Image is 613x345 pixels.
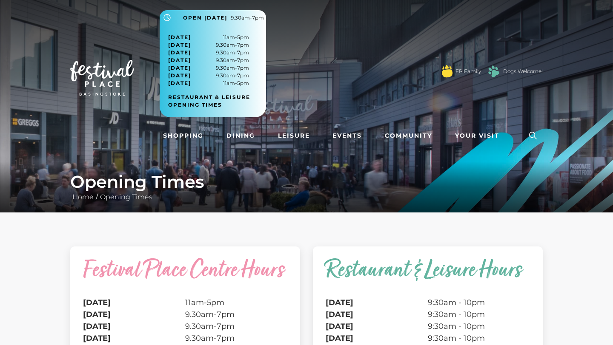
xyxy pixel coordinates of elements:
span: [DATE] [168,41,191,49]
span: Your Visit [455,131,499,140]
a: Dining [223,128,258,144]
th: [DATE] [326,320,428,332]
a: Dogs Welcome! [503,68,543,75]
span: 9.30am-7pm [231,14,264,22]
td: 9:30am - 10pm [428,308,530,320]
img: Festival Place Logo [70,60,134,96]
span: 9.30am-7pm [168,49,249,57]
th: [DATE] [326,297,428,308]
span: [DATE] [168,79,191,87]
a: Shopping [160,128,207,144]
span: 9.30am-7pm [168,64,249,72]
span: 11am-5pm [168,79,249,87]
a: Community [381,128,435,144]
span: [DATE] [168,34,191,41]
th: [DATE] [326,308,428,320]
span: [DATE] [168,64,191,72]
td: 9:30am - 10pm [428,297,530,308]
td: 9.30am-7pm [185,320,287,332]
h1: Opening Times [70,172,543,192]
span: [DATE] [168,49,191,57]
td: 11am-5pm [185,297,287,308]
span: 9.30am-7pm [168,57,249,64]
a: Leisure [275,128,313,144]
td: 9.30am-7pm [185,332,287,344]
th: [DATE] [83,332,185,344]
td: 9:30am - 10pm [428,320,530,332]
a: Home [70,193,96,201]
div: / [64,172,549,202]
th: [DATE] [83,297,185,308]
span: [DATE] [168,72,191,79]
th: [DATE] [83,308,185,320]
a: Opening Times [98,193,155,201]
span: 9.30am-7pm [168,72,249,79]
td: 9.30am-7pm [185,308,287,320]
a: Your Visit [452,128,507,144]
a: FP Family [455,68,481,75]
td: 9:30am - 10pm [428,332,530,344]
th: [DATE] [83,320,185,332]
span: 11am-5pm [168,34,249,41]
a: Restaurant & Leisure opening times [168,93,264,109]
span: Open [DATE] [183,14,227,22]
a: Events [329,128,365,144]
th: [DATE] [326,332,428,344]
span: [DATE] [168,57,191,64]
span: 9.30am-7pm [168,41,249,49]
button: Open [DATE] 9.30am-7pm [160,10,266,25]
caption: Restaurant & Leisure Hours [326,259,530,297]
caption: Festival Place Centre Hours [83,259,287,297]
